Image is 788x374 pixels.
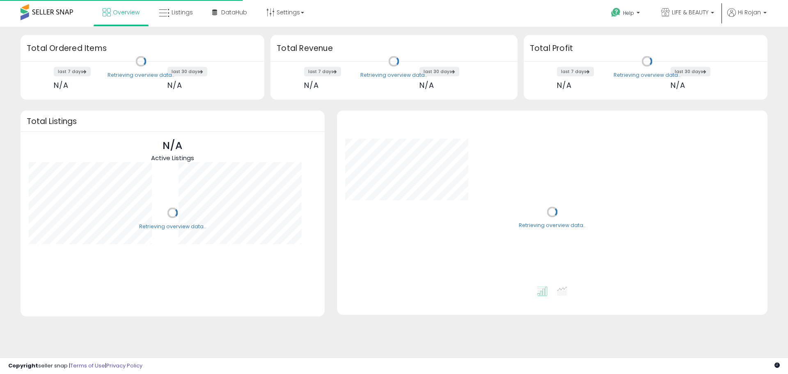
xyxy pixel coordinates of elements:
div: Retrieving overview data.. [519,222,586,229]
div: Retrieving overview data.. [108,71,174,79]
a: Hi Rojan [727,8,767,27]
a: Privacy Policy [106,362,142,369]
span: DataHub [221,8,247,16]
span: Hi Rojan [738,8,761,16]
a: Help [605,1,648,27]
div: seller snap | | [8,362,142,370]
div: Retrieving overview data.. [139,223,206,230]
span: LIFE & BEAUTY [672,8,708,16]
strong: Copyright [8,362,38,369]
div: Retrieving overview data.. [614,71,680,79]
div: Retrieving overview data.. [360,71,427,79]
span: Help [623,9,634,16]
i: Get Help [611,7,621,18]
span: Overview [113,8,140,16]
a: Terms of Use [70,362,105,369]
span: Listings [172,8,193,16]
